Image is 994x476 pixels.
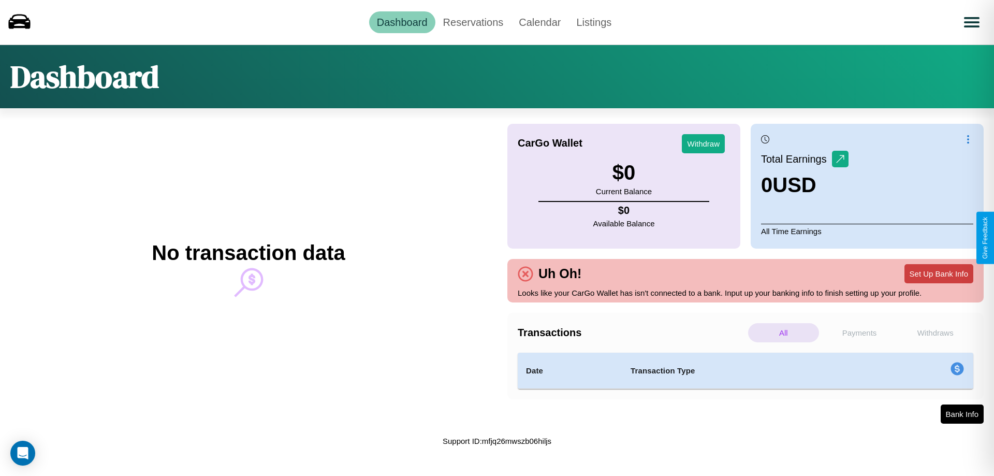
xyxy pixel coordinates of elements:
[526,365,614,377] h4: Date
[518,353,973,389] table: simple table
[10,55,159,98] h1: Dashboard
[369,11,435,33] a: Dashboard
[957,8,986,37] button: Open menu
[435,11,511,33] a: Reservations
[982,217,989,259] div: Give Feedback
[824,323,895,342] p: Payments
[518,137,582,149] h4: CarGo Wallet
[593,217,655,230] p: Available Balance
[941,405,984,424] button: Bank Info
[511,11,568,33] a: Calendar
[900,323,971,342] p: Withdraws
[904,264,973,283] button: Set Up Bank Info
[761,150,832,168] p: Total Earnings
[518,286,973,300] p: Looks like your CarGo Wallet has isn't connected to a bank. Input up your banking info to finish ...
[568,11,619,33] a: Listings
[518,327,745,339] h4: Transactions
[748,323,819,342] p: All
[682,134,725,153] button: Withdraw
[761,174,849,197] h3: 0 USD
[152,241,345,265] h2: No transaction data
[631,365,866,377] h4: Transaction Type
[533,266,587,281] h4: Uh Oh!
[10,441,35,466] div: Open Intercom Messenger
[761,224,973,238] p: All Time Earnings
[596,184,652,198] p: Current Balance
[593,205,655,217] h4: $ 0
[443,434,551,448] p: Support ID: mfjq26mwszb06hiljs
[596,161,652,184] h3: $ 0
